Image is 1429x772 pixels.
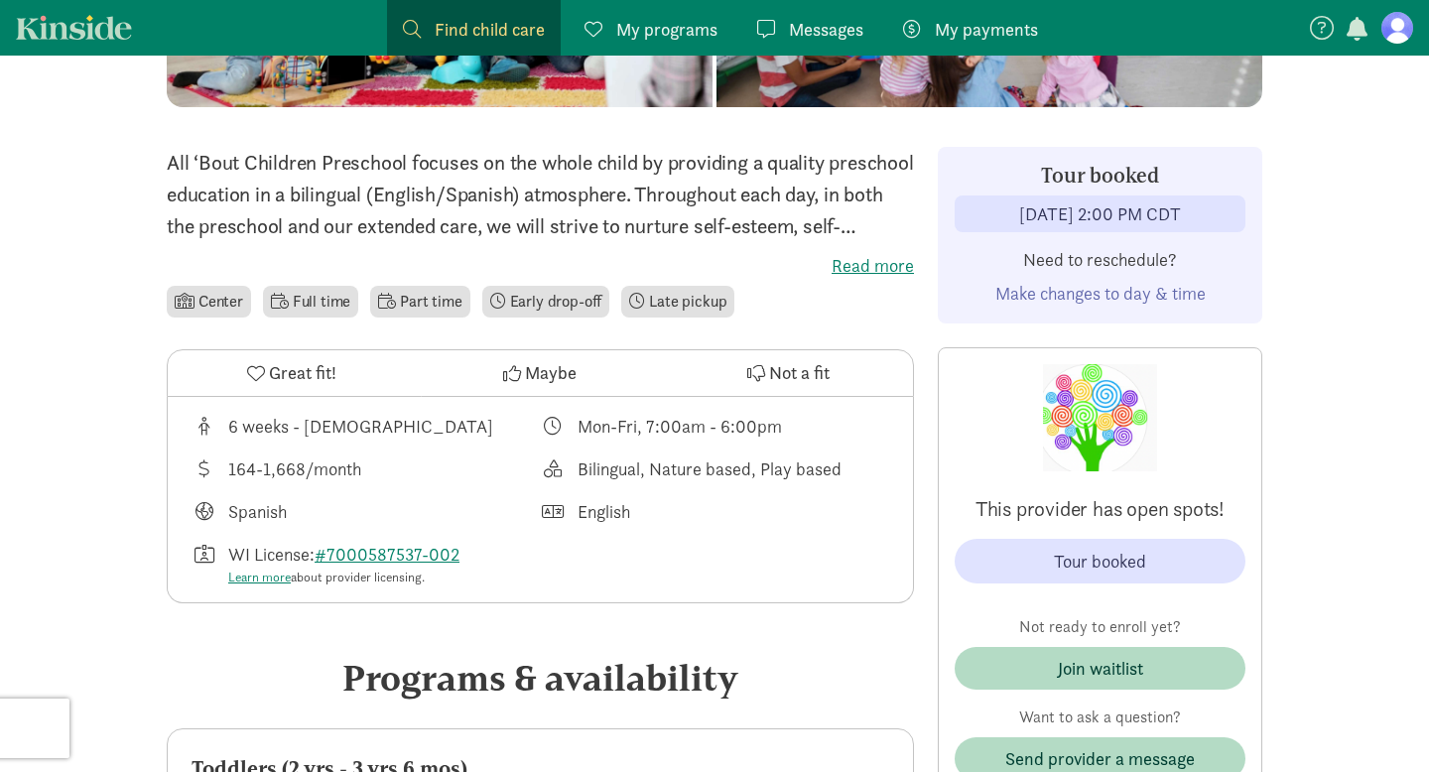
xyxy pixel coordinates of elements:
li: Full time [263,286,358,318]
button: Great fit! [168,350,416,396]
div: Languages taught [192,498,541,525]
label: Read more [167,254,914,278]
h3: Tour booked [955,164,1245,188]
span: My payments [935,16,1038,43]
span: Not a fit [769,359,830,386]
div: Spanish [228,498,287,525]
span: Maybe [525,359,577,386]
button: Not a fit [665,350,913,396]
a: Make changes to day & time [995,282,1206,305]
p: All ‘Bout Children Preschool focuses on the whole child by providing a quality preschool educatio... [167,147,914,242]
li: Center [167,286,251,318]
div: Average tuition for this program [192,455,541,482]
img: Provider logo [1043,364,1158,471]
div: Class schedule [541,413,890,440]
span: Send provider a message [1005,745,1195,772]
li: Part time [370,286,469,318]
div: Tour booked [1054,548,1146,575]
span: Find child care [435,16,545,43]
div: Bilingual, Nature based, Play based [578,455,842,482]
button: Join waitlist [955,647,1245,690]
a: Kinside [16,15,132,40]
li: Late pickup [621,286,734,318]
div: Mon-Fri, 7:00am - 6:00pm [578,413,782,440]
div: 6 weeks - [DEMOGRAPHIC_DATA] [228,413,493,440]
div: License number [192,541,541,587]
div: English [578,498,630,525]
div: [DATE] 2:00 PM CDT [1019,200,1181,227]
div: Age range for children that this provider cares for [192,413,541,440]
a: Learn more [228,569,291,585]
div: This provider's education philosophy [541,455,890,482]
div: 164-1,668/month [228,455,361,482]
div: about provider licensing. [228,568,467,587]
span: Great fit! [269,359,336,386]
p: Want to ask a question? [955,706,1245,729]
a: #7000587537-002 [315,543,459,566]
p: Not ready to enroll yet? [955,615,1245,639]
div: WI License: [228,541,467,587]
span: Messages [789,16,863,43]
div: Languages spoken [541,498,890,525]
div: Join waitlist [1058,655,1143,682]
button: Maybe [416,350,664,396]
span: My programs [616,16,717,43]
li: Early drop-off [482,286,610,318]
div: Programs & availability [167,651,914,705]
p: This provider has open spots! [955,495,1245,523]
p: Need to reschedule? [955,248,1245,272]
